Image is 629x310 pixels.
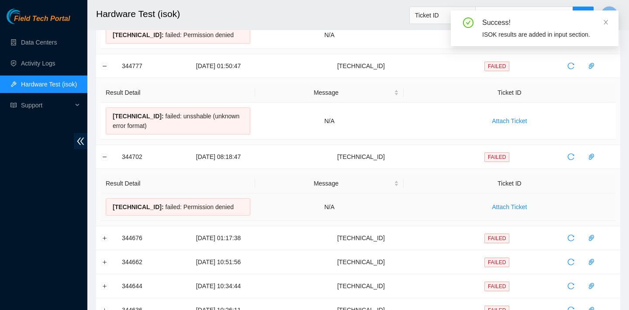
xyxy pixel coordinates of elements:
span: paper-clip [585,258,598,265]
div: Success! [482,17,608,28]
span: paper-clip [585,234,598,241]
span: Support [21,96,73,114]
div: failed: Permission denied [106,198,250,216]
button: paper-clip [584,279,598,293]
button: reload [564,255,578,269]
button: reload [564,150,578,164]
span: Attach Ticket [492,202,527,212]
span: FAILED [484,62,509,71]
span: reload [564,153,577,160]
span: reload [564,258,577,265]
a: Akamai TechnologiesField Tech Portal [7,16,70,27]
td: 344676 [117,226,170,250]
td: 344702 [117,145,170,169]
span: read [10,102,17,108]
th: Ticket ID [404,174,615,193]
td: [TECHNICAL_ID] [266,274,455,298]
button: search [573,7,594,24]
button: Expand row [101,234,108,241]
td: [DATE] 10:34:44 [170,274,267,298]
span: [TECHNICAL_ID] : [113,31,164,38]
span: reload [564,282,577,289]
button: Collapse row [101,62,108,69]
button: paper-clip [584,59,598,73]
td: [DATE] 01:17:38 [170,226,267,250]
th: Ticket ID [404,83,615,103]
span: FAILED [484,152,509,162]
div: ISOK results are added in input section. [482,30,608,39]
span: FAILED [484,258,509,267]
span: paper-clip [585,153,598,160]
button: Expand row [101,282,108,289]
a: Data Centers [21,39,57,46]
span: FAILED [484,234,509,243]
td: [TECHNICAL_ID] [266,145,455,169]
td: [DATE] 08:18:47 [170,145,267,169]
th: Result Detail [101,83,255,103]
td: [DATE] 10:51:56 [170,250,267,274]
img: Akamai Technologies [7,9,44,24]
button: paper-clip [584,255,598,269]
span: reload [564,62,577,69]
span: paper-clip [585,62,598,69]
td: [TECHNICAL_ID] [266,250,455,274]
button: reload [564,59,578,73]
button: paper-clip [584,231,598,245]
td: 344644 [117,274,170,298]
button: Attach Ticket [485,114,534,128]
div: failed: Permission denied [106,26,250,44]
span: [TECHNICAL_ID] : [113,203,164,210]
td: N/A [255,193,403,221]
span: Ticket ID [415,9,470,22]
a: Activity Logs [21,60,55,67]
button: Attach Ticket [485,200,534,214]
span: FAILED [484,282,509,291]
span: check-circle [463,17,473,28]
span: Field Tech Portal [14,15,70,23]
span: Attach Ticket [492,116,527,126]
td: [TECHNICAL_ID] [266,226,455,250]
button: Expand row [101,258,108,265]
input: Enter text here... [475,7,573,24]
td: [DATE] 01:50:47 [170,54,267,78]
th: Result Detail [101,174,255,193]
td: 344662 [117,250,170,274]
td: N/A [255,103,403,140]
div: failed: unsshable (unknown error format) [106,107,250,134]
span: [TECHNICAL_ID] : [113,113,164,120]
button: reload [564,231,578,245]
button: Collapse row [101,153,108,160]
span: reload [564,234,577,241]
span: paper-clip [585,282,598,289]
button: reload [564,279,578,293]
span: double-left [74,133,87,149]
span: C [607,10,612,21]
button: paper-clip [584,150,598,164]
td: N/A [255,21,403,49]
span: close [603,19,609,25]
td: 344777 [117,54,170,78]
button: C [601,6,618,24]
td: [TECHNICAL_ID] [266,54,455,78]
a: Hardware Test (isok) [21,81,77,88]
